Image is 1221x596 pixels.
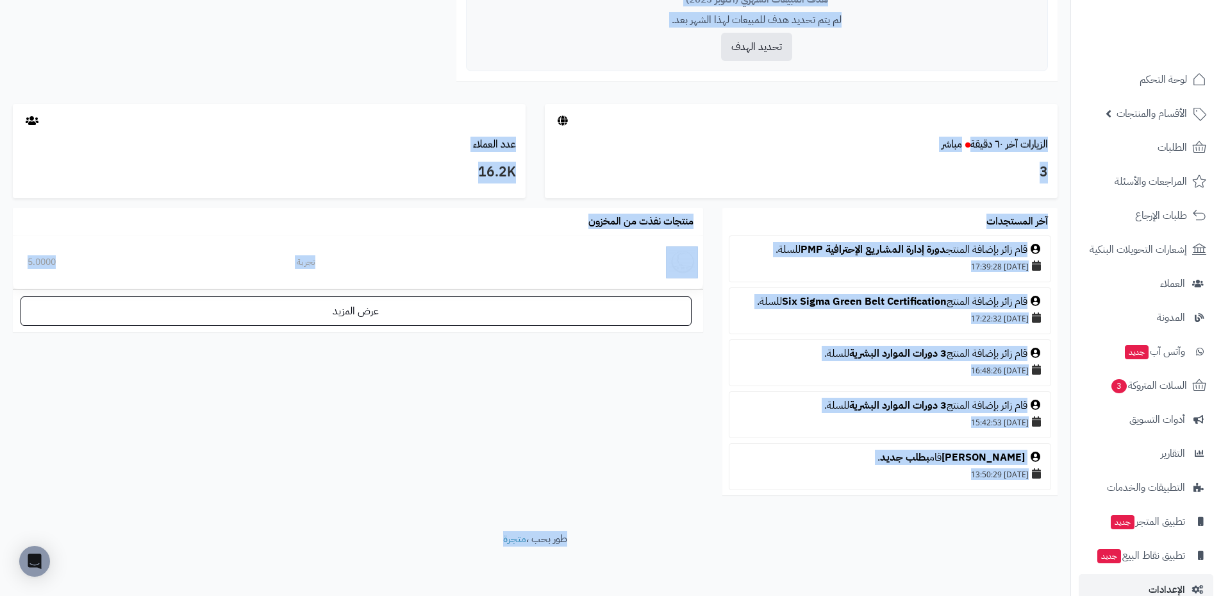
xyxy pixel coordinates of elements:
[942,450,1025,465] a: [PERSON_NAME]
[1097,549,1121,563] span: جديد
[1079,506,1213,537] a: تطبيق المتجرجديد
[736,465,1044,483] div: [DATE] 13:50:29
[1160,275,1185,293] span: العملاء
[801,242,946,257] a: دورة إدارة المشاريع الإحترافية PMP
[736,413,1044,431] div: [DATE] 15:42:53
[1135,207,1187,225] span: طلبات الإرجاع
[736,346,1044,361] div: قام زائر بإضافة المنتج للسلة.
[22,162,516,183] h3: 16.2K
[736,257,1044,275] div: [DATE] 17:39:28
[588,216,694,228] h3: منتجات نفذت من المخزون
[1117,105,1187,123] span: الأقسام والمنتجات
[1079,472,1213,503] a: التطبيقات والخدمات
[28,256,267,269] div: 5.0000
[736,294,1044,309] div: قام زائر بإضافة المنتج للسلة.
[1125,345,1149,359] span: جديد
[1110,377,1187,395] span: السلات المتروكة
[1096,547,1185,565] span: تطبيق نقاط البيع
[736,361,1044,379] div: [DATE] 16:48:26
[1140,71,1187,89] span: لوحة التحكم
[1079,370,1213,401] a: السلات المتروكة3
[1079,268,1213,299] a: العملاء
[1079,540,1213,571] a: تطبيق نقاط البيعجديد
[1079,404,1213,435] a: أدوات التسويق
[721,33,792,61] button: تحديد الهدف
[554,162,1048,183] h3: 3
[1079,336,1213,367] a: وآتس آبجديد
[1079,438,1213,469] a: التقارير
[1109,513,1185,531] span: تطبيق المتجر
[942,137,1048,152] a: الزيارات آخر ٦٠ دقيقةمباشر
[849,398,947,413] a: 3 دورات الموارد البشرية
[1134,36,1209,63] img: logo-2.png
[1079,234,1213,265] a: إشعارات التحويلات البنكية
[880,450,929,465] a: بطلب جديد
[1111,515,1134,529] span: جديد
[19,546,50,577] div: Open Intercom Messenger
[1079,200,1213,231] a: طلبات الإرجاع
[849,346,947,361] a: 3 دورات الموارد البشرية
[1124,343,1185,361] span: وآتس آب
[1161,445,1185,463] span: التقارير
[1158,139,1187,157] span: الطلبات
[1111,379,1127,393] span: 3
[1115,173,1187,191] span: المراجعات والأسئلة
[1090,241,1187,259] span: إشعارات التحويلات البنكية
[1079,166,1213,197] a: المراجعات والأسئلة
[736,398,1044,413] div: قام زائر بإضافة المنتج للسلة.
[21,296,692,326] a: عرض المزيد
[736,450,1044,465] div: قام .
[666,246,698,278] img: تجربة
[473,137,516,152] a: عدد العملاء
[1079,302,1213,333] a: المدونة
[736,243,1044,257] div: قام زائر بإضافة المنتج للسلة.
[1079,64,1213,95] a: لوحة التحكم
[476,13,1038,28] p: لم يتم تحديد هدف للمبيعات لهذا الشهر بعد.
[503,531,526,547] a: متجرة
[782,294,947,309] a: Six Sigma Green Belt Certification
[1107,479,1185,497] span: التطبيقات والخدمات
[986,216,1048,228] h3: آخر المستجدات
[1079,132,1213,163] a: الطلبات
[736,309,1044,327] div: [DATE] 17:22:32
[942,137,962,152] small: مباشر
[1157,309,1185,327] span: المدونة
[297,256,492,269] div: تجربة
[1129,411,1185,429] span: أدوات التسويق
